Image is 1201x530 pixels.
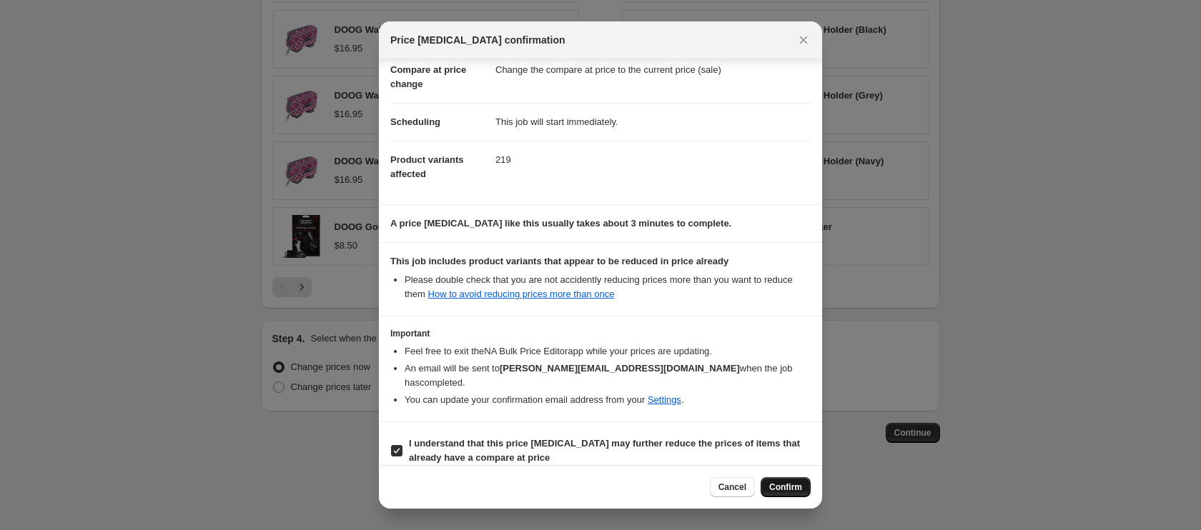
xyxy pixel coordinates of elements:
[405,361,811,390] li: An email will be sent to when the job has completed .
[390,33,565,47] span: Price [MEDICAL_DATA] confirmation
[390,328,811,339] h3: Important
[495,103,811,141] dd: This job will start immediately.
[495,51,811,89] dd: Change the compare at price to the current price (sale)
[390,154,464,179] span: Product variants affected
[769,481,802,493] span: Confirm
[710,477,755,497] button: Cancel
[495,141,811,179] dd: 219
[428,289,615,299] a: How to avoid reducing prices more than once
[500,363,740,374] b: [PERSON_NAME][EMAIL_ADDRESS][DOMAIN_NAME]
[718,481,746,493] span: Cancel
[761,477,811,497] button: Confirm
[390,256,728,266] b: This job includes product variants that appear to be reduced in price already
[390,218,731,229] b: A price [MEDICAL_DATA] like this usually takes about 3 minutes to complete.
[409,438,800,463] b: I understand that this price [MEDICAL_DATA] may further reduce the prices of items that already h...
[648,394,681,405] a: Settings
[405,344,811,359] li: Feel free to exit the NA Bulk Price Editor app while your prices are updating.
[390,64,466,89] span: Compare at price change
[390,116,440,127] span: Scheduling
[405,393,811,407] li: You can update your confirmation email address from your .
[794,30,814,50] button: Close
[405,273,811,301] li: Please double check that you are not accidently reducing prices more than you want to reduce them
